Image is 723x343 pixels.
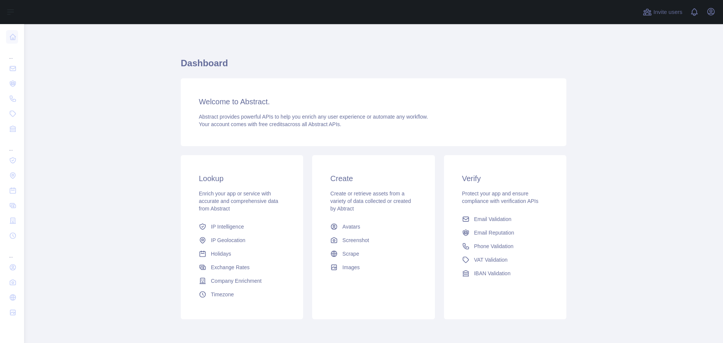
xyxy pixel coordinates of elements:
a: Phone Validation [459,239,551,253]
span: Screenshot [342,236,369,244]
a: Images [327,261,419,274]
span: VAT Validation [474,256,508,264]
a: IBAN Validation [459,267,551,280]
span: Your account comes with across all Abstract APIs. [199,121,341,127]
h3: Create [330,173,416,184]
a: Email Validation [459,212,551,226]
span: Timezone [211,291,234,298]
span: Scrape [342,250,359,258]
a: IP Intelligence [196,220,288,233]
h3: Verify [462,173,548,184]
span: Invite users [653,8,682,17]
a: IP Geolocation [196,233,288,247]
div: ... [6,137,18,152]
span: Company Enrichment [211,277,262,285]
a: Holidays [196,247,288,261]
span: free credits [259,121,285,127]
span: Create or retrieve assets from a variety of data collected or created by Abtract [330,191,411,212]
a: Company Enrichment [196,274,288,288]
button: Invite users [641,6,684,18]
span: Phone Validation [474,242,514,250]
span: Enrich your app or service with accurate and comprehensive data from Abstract [199,191,278,212]
a: VAT Validation [459,253,551,267]
span: Email Validation [474,215,511,223]
a: Screenshot [327,233,419,247]
a: Avatars [327,220,419,233]
span: Protect your app and ensure compliance with verification APIs [462,191,538,204]
span: Holidays [211,250,231,258]
span: Abstract provides powerful APIs to help you enrich any user experience or automate any workflow. [199,114,428,120]
span: Avatars [342,223,360,230]
span: IP Geolocation [211,236,246,244]
a: Exchange Rates [196,261,288,274]
h1: Dashboard [181,57,566,75]
div: ... [6,45,18,60]
span: Images [342,264,360,271]
a: Scrape [327,247,419,261]
span: Exchange Rates [211,264,250,271]
span: IP Intelligence [211,223,244,230]
a: Timezone [196,288,288,301]
h3: Lookup [199,173,285,184]
span: Email Reputation [474,229,514,236]
span: IBAN Validation [474,270,511,277]
div: ... [6,244,18,259]
a: Email Reputation [459,226,551,239]
h3: Welcome to Abstract. [199,96,548,107]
